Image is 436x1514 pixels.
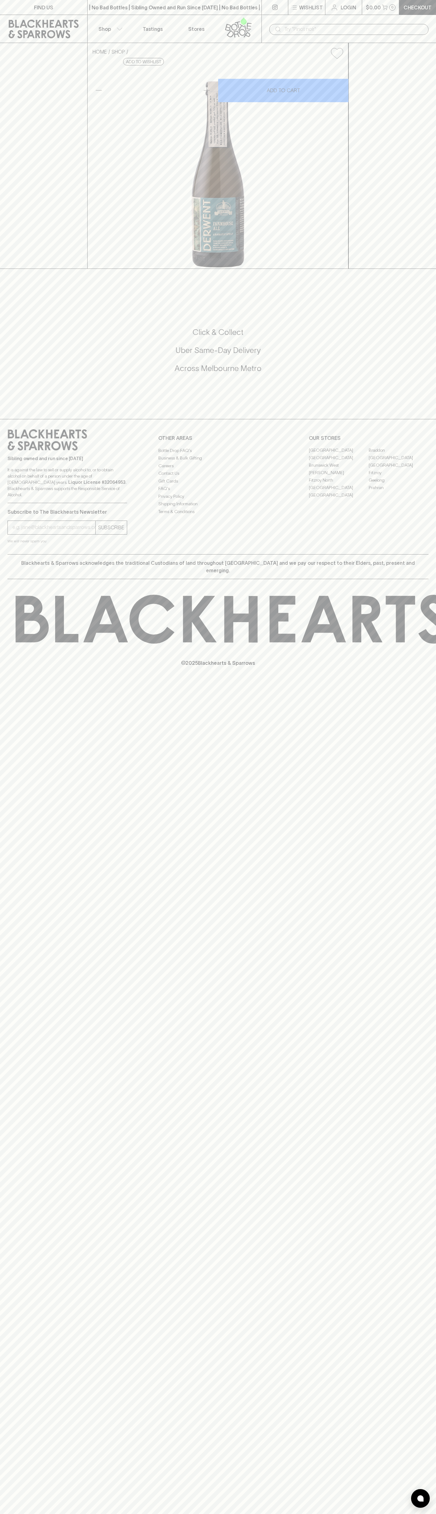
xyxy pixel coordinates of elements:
[88,64,348,269] img: 51311.png
[366,4,381,11] p: $0.00
[309,454,369,462] a: [GEOGRAPHIC_DATA]
[369,469,429,477] a: Fitzroy
[123,58,164,65] button: Add to wishlist
[299,4,323,11] p: Wishlist
[158,434,278,442] p: OTHER AREAS
[218,79,348,102] button: ADD TO CART
[175,15,218,43] a: Stores
[267,87,300,94] p: ADD TO CART
[96,521,127,534] button: SUBSCRIBE
[309,484,369,492] a: [GEOGRAPHIC_DATA]
[188,25,204,33] p: Stores
[158,500,278,508] a: Shipping Information
[12,522,95,532] input: e.g. jane@blackheartsandsparrows.com.au
[309,434,429,442] p: OUR STORES
[369,462,429,469] a: [GEOGRAPHIC_DATA]
[309,469,369,477] a: [PERSON_NAME]
[328,45,346,61] button: Add to wishlist
[34,4,53,11] p: FIND US
[7,455,127,462] p: Sibling owned and run since [DATE]
[158,462,278,469] a: Careers
[158,508,278,515] a: Terms & Conditions
[98,524,124,531] p: SUBSCRIBE
[404,4,432,11] p: Checkout
[369,477,429,484] a: Geelong
[12,559,424,574] p: Blackhearts & Sparrows acknowledges the traditional Custodians of land throughout [GEOGRAPHIC_DAT...
[341,4,356,11] p: Login
[158,485,278,493] a: FAQ's
[7,538,127,544] p: We will never spam you
[143,25,163,33] p: Tastings
[131,15,175,43] a: Tastings
[7,467,127,498] p: It is against the law to sell or supply alcohol to, or to obtain alcohol on behalf of a person un...
[112,49,125,55] a: SHOP
[391,6,394,9] p: 0
[417,1495,424,1502] img: bubble-icon
[158,470,278,477] a: Contact Us
[309,462,369,469] a: Brunswick West
[309,492,369,499] a: [GEOGRAPHIC_DATA]
[369,484,429,492] a: Prahran
[158,455,278,462] a: Business & Bulk Gifting
[158,493,278,500] a: Privacy Policy
[7,302,429,407] div: Call to action block
[309,447,369,454] a: [GEOGRAPHIC_DATA]
[284,24,424,34] input: Try "Pinot noir"
[88,15,131,43] button: Shop
[158,477,278,485] a: Gift Cards
[369,454,429,462] a: [GEOGRAPHIC_DATA]
[93,49,107,55] a: HOME
[7,508,127,516] p: Subscribe to The Blackhearts Newsletter
[7,327,429,337] h5: Click & Collect
[158,447,278,454] a: Bottle Drop FAQ's
[7,345,429,355] h5: Uber Same-Day Delivery
[7,363,429,374] h5: Across Melbourne Metro
[98,25,111,33] p: Shop
[309,477,369,484] a: Fitzroy North
[68,480,126,485] strong: Liquor License #32064953
[369,447,429,454] a: Braddon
